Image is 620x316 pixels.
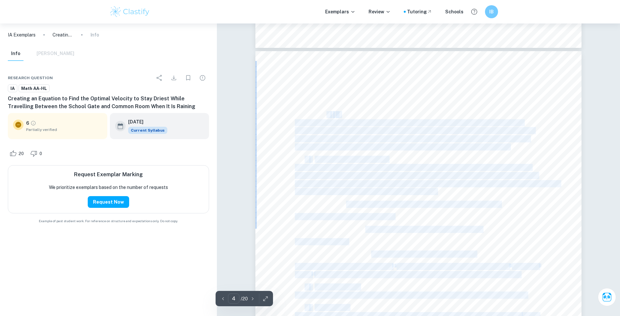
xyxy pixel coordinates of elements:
span: Water rise rate = volumetric rate/collection area [365,226,482,233]
span: a [330,111,333,118]
p: We prioritize exemplars based on the number of requests [49,184,168,191]
p: 6 [26,120,29,127]
span: o [320,111,324,118]
div: This exemplar is based on the current syllabus. Feel free to refer to it for inspiration/ideas wh... [128,127,167,134]
p: Exemplars [325,8,355,15]
span: 2. [305,284,309,290]
p: / 20 [241,295,248,302]
span: 1. [305,156,309,163]
span: variables. Some values have been approximated for easier use as this is a general model and real-... [295,136,530,142]
span: I measured the approximate distance between the building doorway and the main gate to be 75m. [295,292,527,298]
span: 3. [305,304,309,311]
span: Based on this model, I am going to consider the vertical and horizontal components of rain separa... [295,99,538,106]
span: 1 [307,111,310,118]
span: And finally refined to: [295,238,348,245]
h6: IB [488,8,495,15]
span: – [311,111,315,118]
button: Info [8,47,23,61]
span: find an accurate way to measure rain velocity and rain density, so I used the values gained in th... [295,172,538,179]
div: Bookmark [182,71,195,84]
a: Math AA-HL [19,84,50,93]
span: 3 [539,264,540,267]
span: -3 [311,272,314,276]
div: Dislike [29,148,46,159]
span: There are several variables in the making of this equation that are required to be found and kept [295,120,523,126]
span: constant for exact values to be calculated. This section shows the calculation process of these c... [295,127,534,134]
span: (mL m [295,271,311,278]
button: Request Now [88,196,129,208]
span: by [PERSON_NAME], and [PERSON_NAME] who measured the velocity of rain and then used the following [295,180,560,187]
span: s [338,111,340,118]
span: C [316,111,321,118]
span: t [336,111,338,118]
div: Like [8,148,27,159]
span: 3 [509,264,510,267]
span: for the average velocity of rainfall, and 780mm [397,263,509,270]
div: Download [167,71,180,84]
span: Rain velocity and Rain density [315,156,388,163]
a: IA Exemplars [8,31,36,38]
span: Which was rearranged and substituted to: [295,213,394,220]
span: 0 [36,151,46,157]
span: or 0.78 cm [512,263,539,270]
span: situations change and therefore values do not need to be extra precise for this basic model. [295,144,509,150]
h6: Creating an Equation to Find the Optimal Velocity to Stay Driest While Travelling Between the Sch... [8,95,209,110]
span: a [298,111,301,118]
span: Research question [8,75,53,81]
span: Exposure Area [315,304,349,311]
span: The first thing I needed an exact value for was rain velocity and rain density. It was very diffi... [295,164,531,171]
div: Report issue [196,71,209,84]
h6: Request Exemplar Marking [74,171,143,179]
button: Help and Feedback [469,6,480,17]
p: Creating an Equation to Find the Optimal Velocity to Stay Driest While Travelling Between the Sch... [53,31,73,38]
span: Partially verified [26,127,102,133]
p: Review [369,8,391,15]
a: IA [8,84,17,93]
span: P [295,111,298,118]
span: Calculations [295,91,324,97]
a: Grade partially verified [30,120,36,126]
span: Volumetric Rate = Collection area x rain drop velocity x density [346,201,500,208]
span: 20 [15,151,27,157]
span: -1 [392,264,395,267]
span: ) ([PERSON_NAME], 2010). These are the values I will be using in this investigation. [314,271,520,278]
span: Math AA-HL [19,85,49,92]
button: Ask Clai [598,288,616,306]
span: The values they ended up with were 9ms [295,263,392,270]
img: Clastify logo [109,5,151,18]
span: Density = water rise rate/rain drop velocity [371,251,476,257]
span: Current Syllabus [128,127,167,134]
span: Distance Travelled [315,284,359,290]
h6: [DATE] [128,118,162,125]
div: Share [153,71,166,84]
a: Schools [445,8,463,15]
span: Example of past student work. For reference on structure and expectations only. Do not copy. [8,219,209,223]
span: st [326,111,330,118]
span: equations to work out density ([PERSON_NAME], 2010): [295,188,437,195]
p: Info [90,31,99,38]
span: IA [8,85,17,92]
span: n [324,111,327,118]
span: n [333,111,336,118]
span: r [301,111,303,118]
a: Tutoring [407,8,432,15]
span: t [303,111,305,118]
button: IB [485,5,498,18]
